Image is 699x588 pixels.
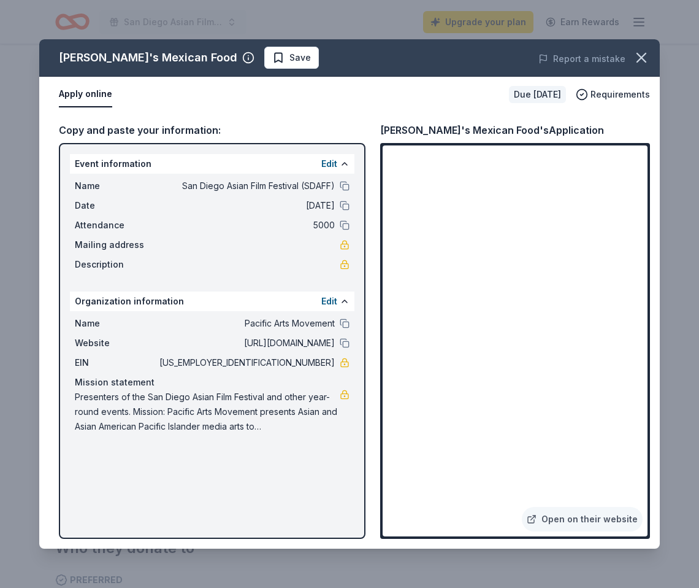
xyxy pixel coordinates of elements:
div: Organization information [70,292,354,311]
span: San Diego Asian Film Festival (SDAFF) [157,179,335,193]
div: Due [DATE] [509,86,566,103]
div: Event information [70,154,354,174]
a: Open on their website [522,507,643,532]
span: [URL][DOMAIN_NAME] [157,336,335,350]
span: Date [75,198,157,213]
span: Requirements [590,87,650,102]
button: Requirements [576,87,650,102]
div: [PERSON_NAME]'s Mexican Food's Application [380,122,604,138]
span: Presenters of the San Diego Asian Film Festival and other year-round events. Mission: Pacific Art... [75,390,340,434]
button: Save [264,47,319,69]
span: [US_EMPLOYER_IDENTIFICATION_NUMBER] [157,355,335,370]
span: Save [289,50,311,65]
button: Edit [321,294,337,309]
button: Report a mistake [538,52,625,66]
span: Website [75,336,157,350]
span: Description [75,257,157,272]
span: Mailing address [75,238,157,252]
span: Pacific Arts Movement [157,316,335,331]
div: Copy and paste your information: [59,122,365,138]
button: Apply online [59,82,112,107]
span: Name [75,179,157,193]
button: Edit [321,157,337,171]
span: Attendance [75,218,157,233]
span: 5000 [157,218,335,233]
span: EIN [75,355,157,370]
span: [DATE] [157,198,335,213]
div: [PERSON_NAME]'s Mexican Food [59,48,237,68]
span: Name [75,316,157,331]
div: Mission statement [75,375,349,390]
